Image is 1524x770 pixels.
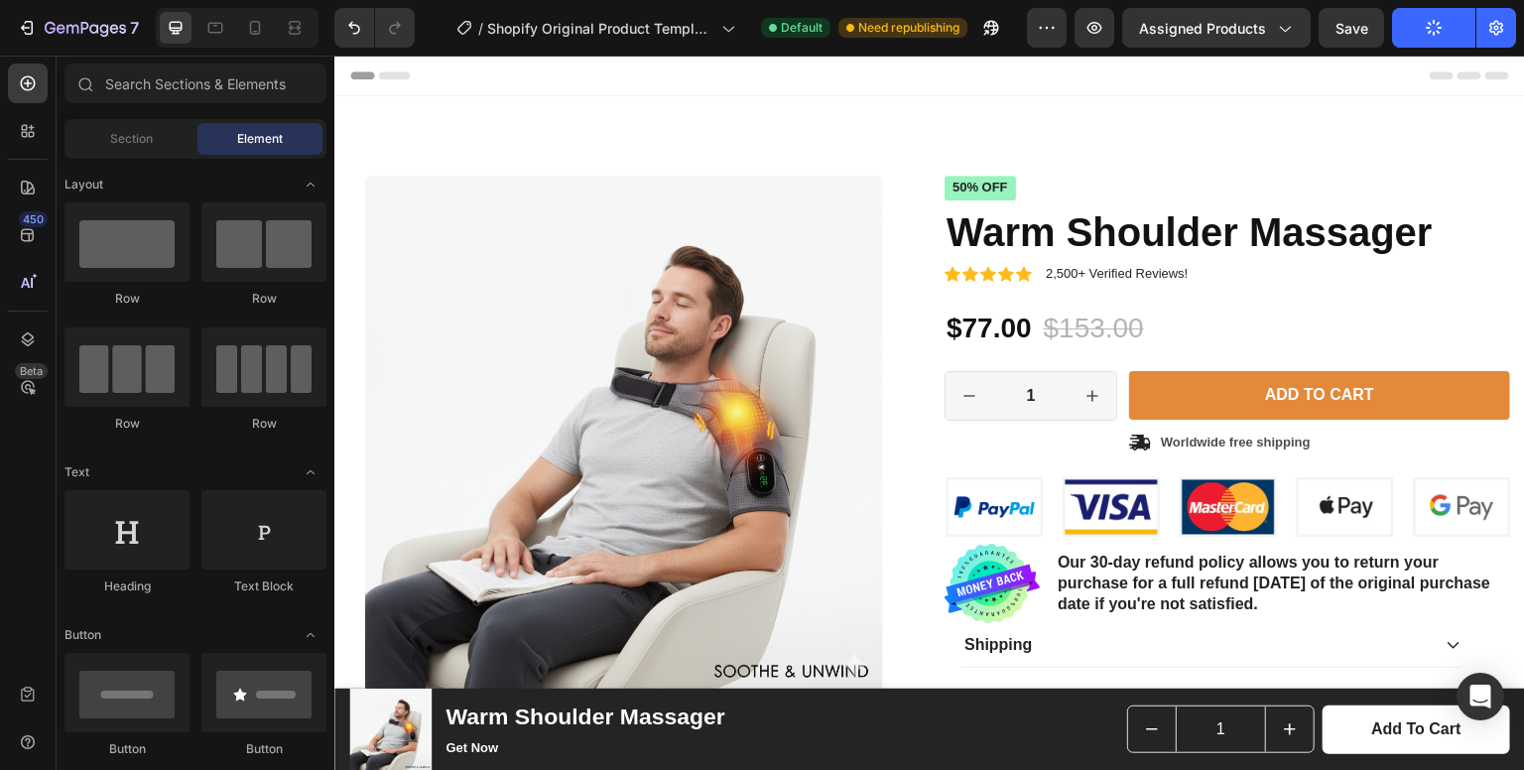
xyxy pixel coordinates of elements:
[988,650,1176,699] button: Add to cart
[295,619,326,651] span: Toggle open
[64,290,190,308] div: Row
[932,651,979,697] button: increment
[64,415,190,433] div: Row
[478,18,483,39] span: /
[734,317,782,364] button: increment
[295,169,326,200] span: Toggle open
[1335,20,1368,37] span: Save
[931,329,1040,350] div: Add to cart
[707,253,812,293] div: $153.00
[1319,8,1384,48] button: Save
[858,19,959,37] span: Need republishing
[711,210,853,227] p: 2,500+ Verified Reviews!
[723,497,1174,559] p: Our 30-day refund policy allows you to return your purchase for a full refund [DATE] of the origi...
[1037,664,1126,685] div: Add to cart
[610,253,699,293] div: $77.00
[64,626,101,644] span: Button
[630,579,698,600] p: Shipping
[610,120,682,145] pre: 50% off
[64,577,190,595] div: Heading
[610,488,705,569] img: badge.svg
[237,130,283,148] span: Element
[1122,8,1311,48] button: Assigned Products
[610,422,1176,481] img: Alt Image
[1457,673,1504,720] div: Open Intercom Messenger
[487,18,713,39] span: Shopify Original Product Template
[794,651,841,697] button: decrement
[334,56,1524,770] iframe: Design area
[841,651,932,697] input: quantity
[19,211,48,227] div: 450
[201,290,326,308] div: Row
[295,456,326,488] span: Toggle open
[201,577,326,595] div: Text Block
[130,16,139,40] p: 7
[64,64,326,103] input: Search Sections & Elements
[659,317,734,364] input: quantity
[795,316,1176,364] button: Add to cart
[201,415,326,433] div: Row
[8,8,148,48] button: 7
[610,149,1176,204] h1: Warm Shoulder Massager
[334,8,415,48] div: Undo/Redo
[1139,18,1266,39] span: Assigned Products
[611,317,659,364] button: decrement
[781,19,823,37] span: Default
[64,176,103,193] span: Layout
[110,130,153,148] span: Section
[201,740,326,758] div: Button
[64,463,89,481] span: Text
[826,379,976,396] p: Worldwide free shipping
[15,363,48,379] div: Beta
[64,740,190,758] div: Button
